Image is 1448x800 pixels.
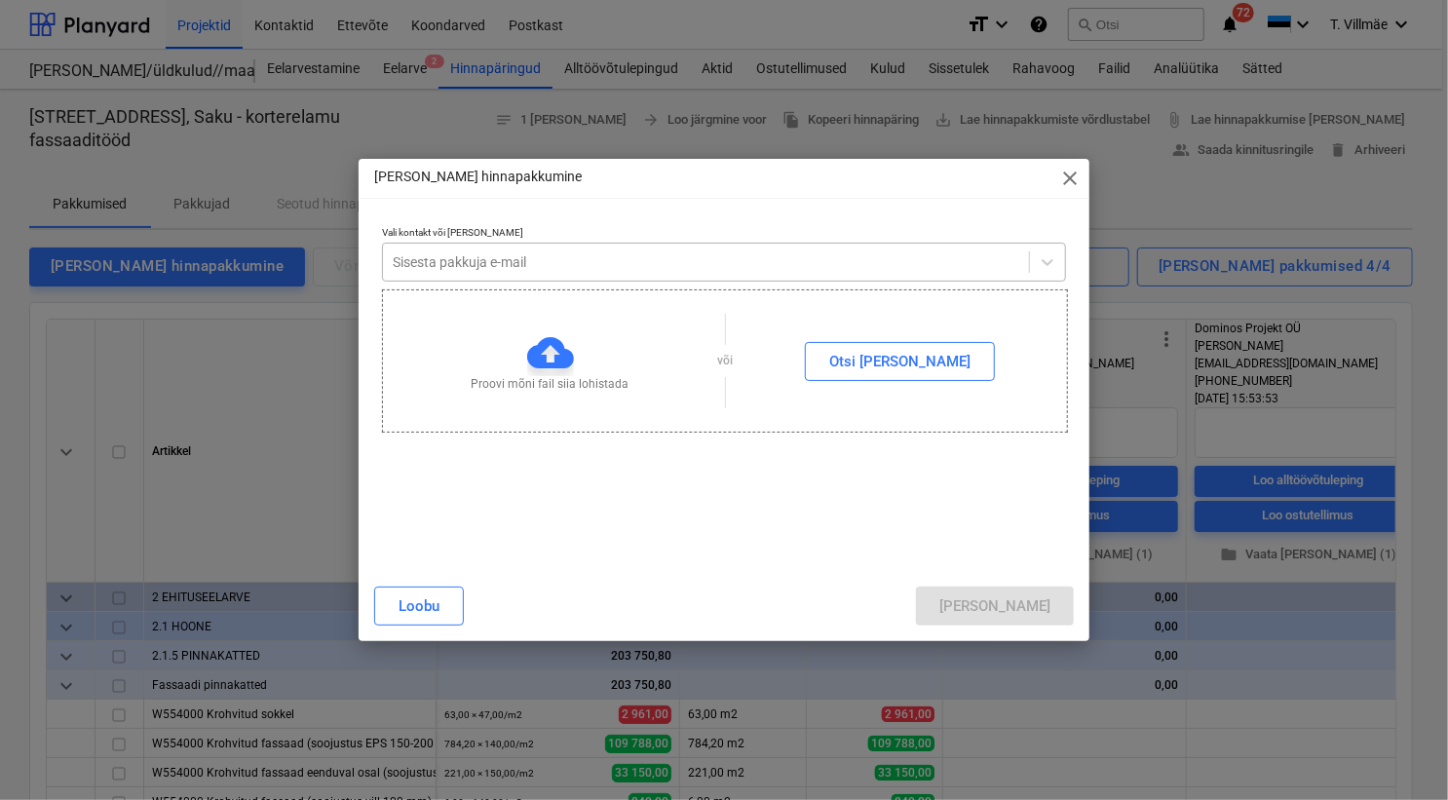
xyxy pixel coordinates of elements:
[829,349,971,374] div: Otsi [PERSON_NAME]
[805,342,995,381] button: Otsi [PERSON_NAME]
[1351,706,1448,800] iframe: Chat Widget
[1351,706,1448,800] div: Vestlusvidin
[717,353,733,369] p: või
[399,593,439,619] div: Loobu
[374,587,464,626] button: Loobu
[382,289,1068,433] div: Proovi mõni fail siia lohistadavõiOtsi [PERSON_NAME]
[472,376,629,393] p: Proovi mõni fail siia lohistada
[374,167,582,187] p: [PERSON_NAME] hinnapakkumine
[382,226,1066,243] p: Vali kontakt või [PERSON_NAME]
[1058,167,1082,190] span: close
